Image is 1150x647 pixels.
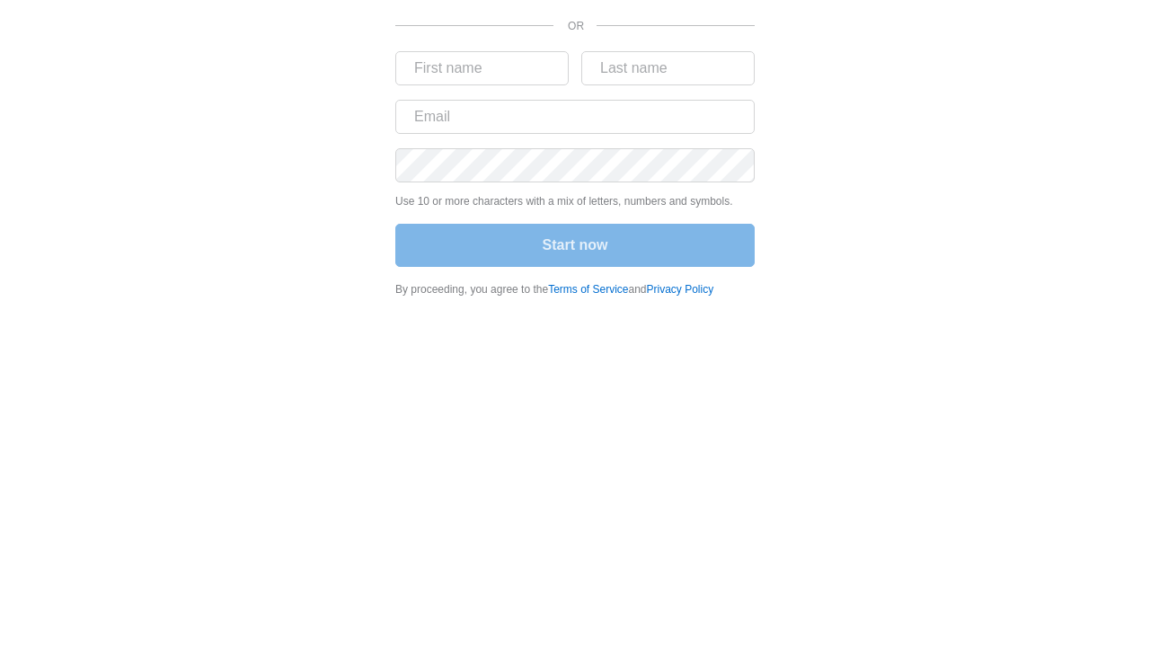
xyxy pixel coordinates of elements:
[395,193,755,209] p: Use 10 or more characters with a mix of letters, numbers and symbols.
[548,283,628,296] a: Terms of Service
[395,281,755,297] div: By proceeding, you agree to the and
[647,283,714,296] a: Privacy Policy
[395,51,569,85] input: First name
[581,51,755,85] input: Last name
[395,100,755,134] input: Email
[568,18,575,34] p: OR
